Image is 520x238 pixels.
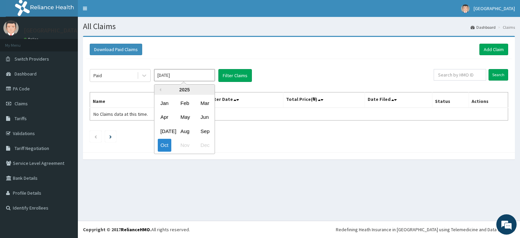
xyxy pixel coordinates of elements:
[15,101,28,107] span: Claims
[93,72,102,79] div: Paid
[24,37,40,42] a: Online
[83,22,515,31] h1: All Claims
[489,69,508,81] input: Search
[178,125,191,137] div: Choose August 2025
[471,24,496,30] a: Dashboard
[109,133,112,139] a: Next page
[90,44,142,55] button: Download Paid Claims
[365,92,432,108] th: Date Filed
[15,145,49,151] span: Tariff Negotiation
[158,97,171,109] div: Choose January 2025
[15,115,27,122] span: Tariffs
[15,71,37,77] span: Dashboard
[479,44,508,55] a: Add Claim
[198,111,211,124] div: Choose June 2025
[218,69,252,82] button: Filter Claims
[24,27,80,34] p: [GEOGRAPHIC_DATA]
[121,226,150,233] a: RelianceHMO
[178,111,191,124] div: Choose May 2025
[3,20,19,36] img: User Image
[13,34,27,51] img: d_794563401_company_1708531726252_794563401
[283,92,365,108] th: Total Price(₦)
[3,163,129,187] textarea: Type your message and hit 'Enter'
[154,96,215,152] div: month 2025-10
[469,92,508,108] th: Actions
[78,221,520,238] footer: All rights reserved.
[154,69,215,81] input: Select Month and Year
[198,97,211,109] div: Choose March 2025
[15,56,49,62] span: Switch Providers
[158,111,171,124] div: Choose April 2025
[198,125,211,137] div: Choose September 2025
[158,125,171,137] div: Choose July 2025
[336,226,515,233] div: Redefining Heath Insurance in [GEOGRAPHIC_DATA] using Telemedicine and Data Science!
[83,226,151,233] strong: Copyright © 2017 .
[90,92,195,108] th: Name
[158,88,161,91] button: Previous Year
[154,85,215,95] div: 2025
[434,69,486,81] input: Search by HMO ID
[35,38,114,47] div: Chat with us now
[158,139,171,152] div: Choose October 2025
[111,3,127,20] div: Minimize live chat window
[461,4,470,13] img: User Image
[496,24,515,30] li: Claims
[178,97,191,109] div: Choose February 2025
[474,5,515,12] span: [GEOGRAPHIC_DATA]
[39,74,93,143] span: We're online!
[432,92,469,108] th: Status
[94,133,97,139] a: Previous page
[93,111,148,117] span: No Claims data at this time.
